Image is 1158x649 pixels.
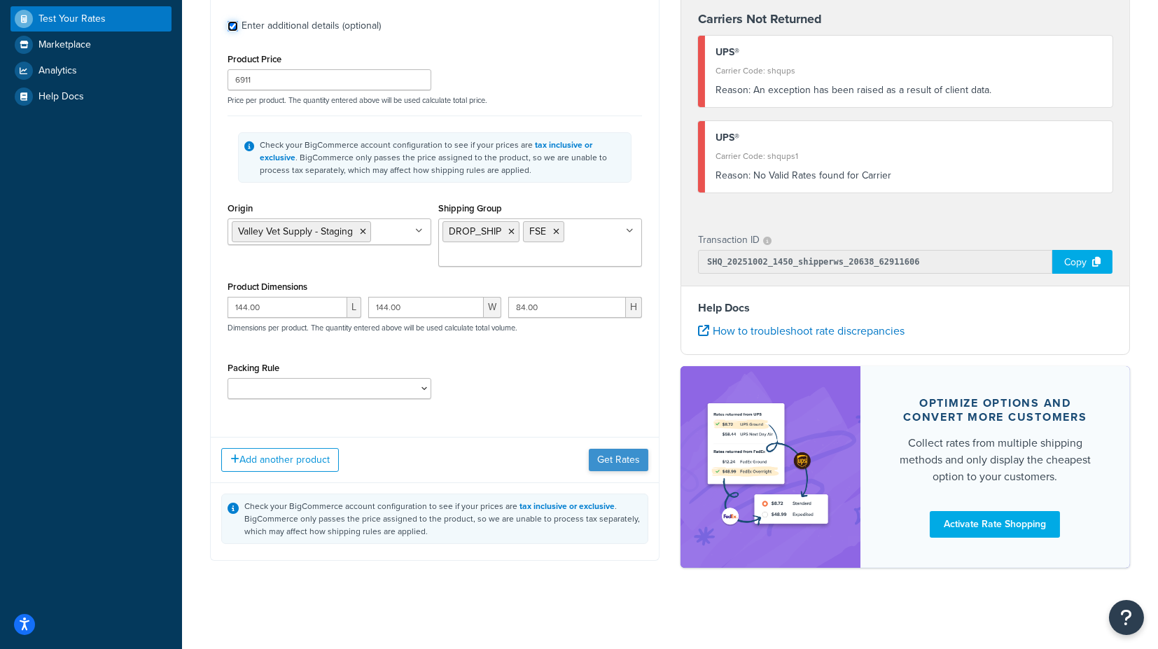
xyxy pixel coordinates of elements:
span: Marketplace [39,39,91,51]
div: UPS® [716,129,1102,148]
div: Carrier Code: shqups1 [716,147,1102,167]
span: FSE [529,224,546,239]
div: Collect rates from multiple shipping methods and only display the cheapest option to your customers. [894,435,1096,485]
span: Analytics [39,65,77,77]
p: Price per product. The quantity entered above will be used calculate total price. [224,95,646,105]
div: Copy [1052,251,1112,274]
a: Analytics [11,58,172,83]
a: Marketplace [11,32,172,57]
a: tax inclusive or exclusive [260,139,592,164]
span: Help Docs [39,91,84,103]
span: DROP_SHIP [449,224,501,239]
a: How to troubleshoot rate discrepancies [698,323,905,340]
a: Activate Rate Shopping [930,511,1060,538]
p: Dimensions per product. The quantity entered above will be used calculate total volume. [224,323,517,333]
div: Check your BigCommerce account configuration to see if your prices are . BigCommerce only passes ... [244,500,642,538]
div: No Valid Rates found for Carrier [716,167,1102,186]
span: Reason: [716,169,751,183]
span: H [626,297,642,318]
label: Shipping Group [438,203,502,214]
h4: Help Docs [698,300,1112,317]
strong: Carriers Not Returned [698,11,822,29]
button: Add another product [221,448,339,472]
button: Get Rates [589,449,648,471]
div: Optimize options and convert more customers [894,396,1096,424]
a: Test Your Rates [11,6,172,32]
p: Transaction ID [698,231,760,251]
span: L [347,297,361,318]
img: feature-image-rateshop-7084cbbcb2e67ef1d54c2e976f0e592697130d5817b016cf7cc7e13314366067.png [702,388,839,547]
button: Open Resource Center [1109,600,1144,635]
span: Test Your Rates [39,13,106,25]
span: Reason: [716,83,751,98]
span: W [484,297,501,318]
div: UPS® [716,43,1102,63]
a: Help Docs [11,84,172,109]
a: tax inclusive or exclusive [519,500,615,512]
div: An exception has been raised as a result of client data. [716,81,1102,101]
span: Valley Vet Supply - Staging [238,224,353,239]
label: Packing Rule [228,363,279,373]
div: Check your BigCommerce account configuration to see if your prices are . BigCommerce only passes ... [260,139,625,176]
label: Product Dimensions [228,281,307,292]
div: Carrier Code: shqups [716,62,1102,81]
input: Enter additional details (optional) [228,21,238,32]
div: Enter additional details (optional) [242,16,381,36]
label: Origin [228,203,253,214]
label: Product Price [228,54,281,64]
